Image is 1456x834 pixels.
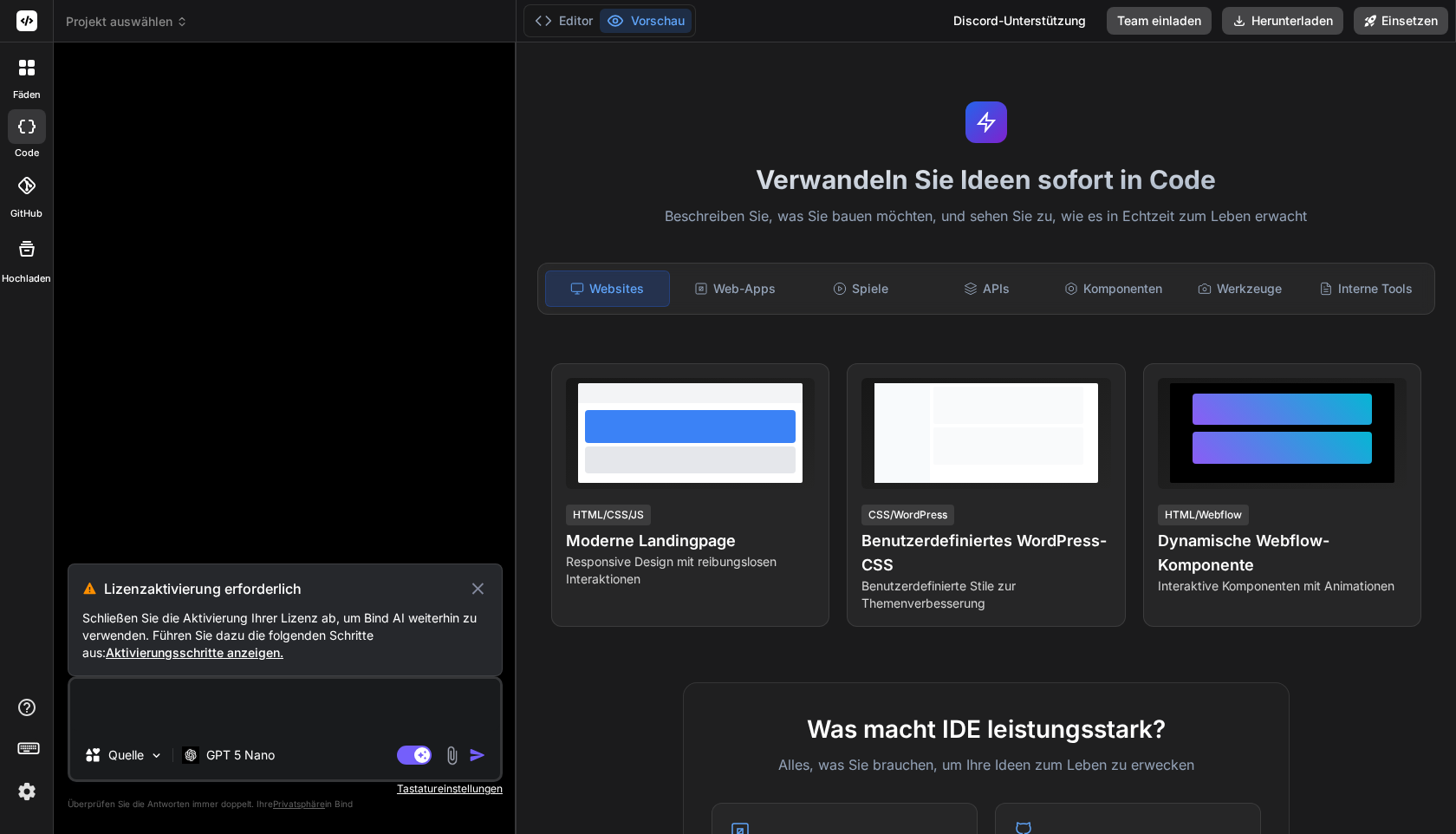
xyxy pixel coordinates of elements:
font: Benutzerdefiniertes WordPress-CSS [861,531,1107,574]
font: Lizenzaktivierung erforderlich [104,580,302,597]
img: Modelle auswählen [149,748,164,763]
button: Vorschau [600,9,692,33]
font: Code [15,147,39,159]
font: HTML/CSS/JS [573,508,644,521]
button: Einsetzen [1354,7,1448,35]
img: Symbol [469,746,486,764]
button: Editor [528,9,600,33]
font: Privatsphäre [273,798,325,809]
font: Benutzerdefinierte Stile zur Themenverbesserung [861,578,1016,610]
font: Spiele [852,281,888,296]
font: Tastatureinstellungen [397,782,503,795]
font: Verwandeln Sie Ideen sofort in Code [756,164,1216,195]
img: Einstellungen [12,777,42,806]
font: Dynamische Webflow-Komponente [1158,531,1329,574]
font: Hochladen [2,272,51,284]
img: Anhang [442,746,462,766]
font: GPT 5 Nano [206,747,275,762]
font: Werkzeuge [1217,281,1282,296]
img: GPT 5 Nano [182,746,199,763]
font: in Bind [325,798,353,809]
font: Komponenten [1083,281,1162,296]
font: Responsive Design mit reibungslosen Interaktionen [566,554,777,586]
font: Websites [589,281,644,296]
font: CSS/WordPress [868,508,947,521]
font: Web-Apps [713,281,776,296]
font: Editor [559,13,593,28]
font: Interaktive Komponenten mit Animationen [1158,578,1394,593]
font: Vorschau [631,13,685,28]
font: GitHub [10,207,42,219]
font: Projekt auswählen [66,14,172,29]
font: Was macht IDE leistungsstark? [807,714,1166,744]
font: Alles, was Sie brauchen, um Ihre Ideen zum Leben zu erwecken [778,756,1194,773]
font: Discord-Unterstützung [953,13,1086,28]
font: Quelle [108,747,144,762]
font: Aktivierungsschritte anzeigen. [106,645,283,660]
font: APIs [983,281,1010,296]
font: Fäden [13,88,41,101]
font: HTML/Webflow [1165,508,1242,521]
font: Beschreiben Sie, was Sie bauen möchten, und sehen Sie zu, wie es in Echtzeit zum Leben erwacht [665,207,1307,225]
font: Herunterladen [1251,13,1333,28]
font: Überprüfen Sie die Antworten immer doppelt. Ihre [68,798,273,809]
font: Einsetzen [1381,13,1438,28]
font: Team einladen [1117,13,1201,28]
button: Herunterladen [1222,7,1343,35]
font: Moderne Landingpage [566,531,736,550]
font: Schließen Sie die Aktivierung Ihrer Lizenz ab, um Bind AI weiterhin zu verwenden. Führen Sie dazu... [82,610,477,660]
button: Team einladen [1107,7,1212,35]
font: Interne Tools [1338,281,1413,296]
